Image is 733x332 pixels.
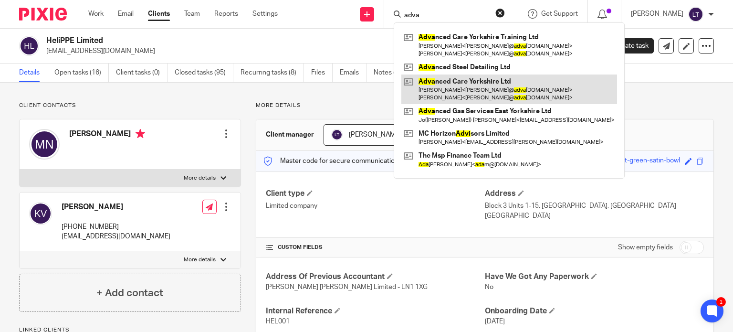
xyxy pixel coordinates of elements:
[266,244,485,251] h4: CUSTOM FIELDS
[256,102,714,109] p: More details
[19,36,39,56] img: svg%3E
[29,202,52,225] img: svg%3E
[263,156,428,166] p: Master code for secure communications and files
[266,284,428,290] span: [PERSON_NAME] [PERSON_NAME] Limited - LN1 1XG
[184,174,216,182] p: More details
[374,64,408,82] a: Notes (6)
[175,64,233,82] a: Closed tasks (95)
[266,130,314,139] h3: Client manager
[266,189,485,199] h4: Client type
[62,222,170,232] p: [PHONE_NUMBER]
[485,318,505,325] span: [DATE]
[184,256,216,264] p: More details
[19,102,241,109] p: Client contacts
[214,9,238,19] a: Reports
[331,129,343,140] img: svg%3E
[311,64,333,82] a: Files
[716,297,726,307] div: 1
[62,202,170,212] h4: [PERSON_NAME]
[485,189,704,199] h4: Address
[88,9,104,19] a: Work
[688,7,703,22] img: svg%3E
[577,156,680,167] div: incredible-forest-green-satin-bowl
[184,9,200,19] a: Team
[495,8,505,18] button: Clear
[485,211,704,221] p: [GEOGRAPHIC_DATA]
[266,201,485,211] p: Limited company
[252,9,278,19] a: Settings
[598,38,654,54] a: Create task
[118,9,134,19] a: Email
[69,129,145,141] h4: [PERSON_NAME]
[62,232,170,241] p: [EMAIL_ADDRESS][DOMAIN_NAME]
[266,272,485,282] h4: Address Of Previous Accountant
[485,201,704,211] p: Block 3 Units 1-15, [GEOGRAPHIC_DATA], [GEOGRAPHIC_DATA]
[485,272,704,282] h4: Have We Got Any Paperwork
[19,8,67,21] img: Pixie
[96,286,163,300] h4: + Add contact
[485,306,704,316] h4: Onboarding Date
[485,284,493,290] span: No
[116,64,168,82] a: Client tasks (0)
[618,243,673,252] label: Show empty fields
[541,11,578,17] span: Get Support
[340,64,366,82] a: Emails
[19,64,47,82] a: Details
[631,9,683,19] p: [PERSON_NAME]
[266,306,485,316] h4: Internal Reference
[349,131,401,138] span: [PERSON_NAME]
[46,36,477,46] h2: HeliPPE Limited
[29,129,60,160] img: svg%3E
[54,64,109,82] a: Open tasks (16)
[403,11,489,20] input: Search
[266,318,290,325] span: HEL001
[136,129,145,139] i: Primary
[46,46,584,56] p: [EMAIL_ADDRESS][DOMAIN_NAME]
[148,9,170,19] a: Clients
[241,64,304,82] a: Recurring tasks (8)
